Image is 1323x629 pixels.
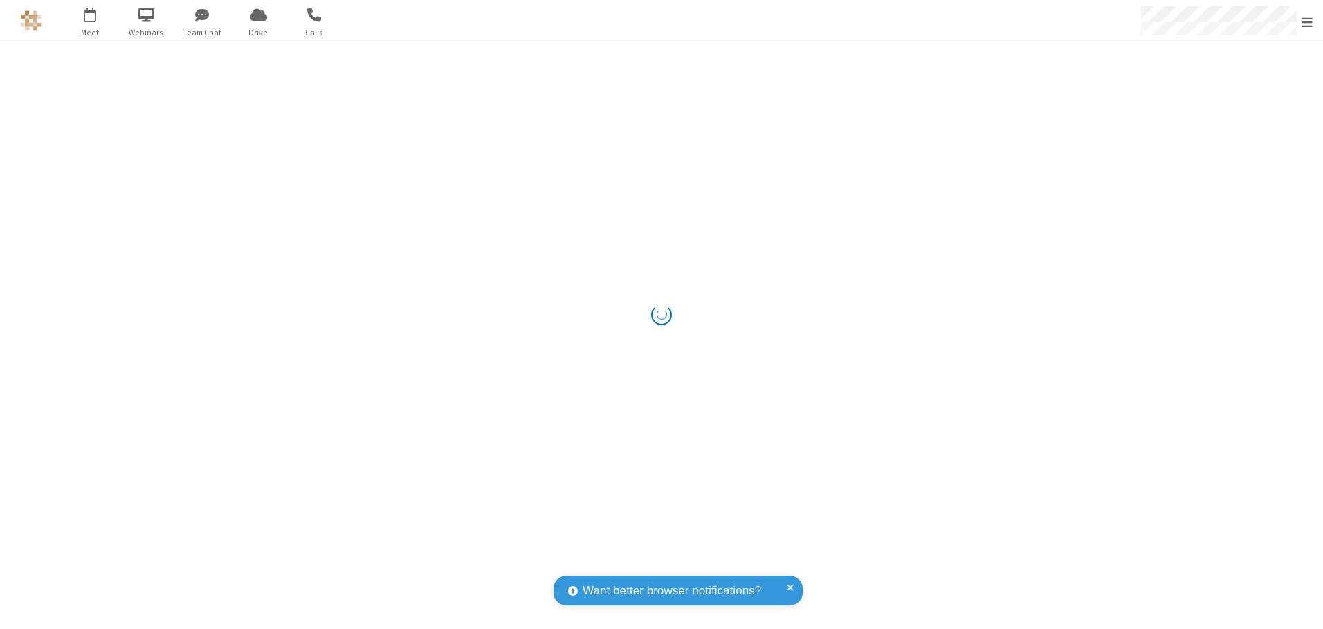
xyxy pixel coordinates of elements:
[64,26,116,39] span: Meet
[120,26,172,39] span: Webinars
[232,26,284,39] span: Drive
[21,10,42,31] img: QA Selenium DO NOT DELETE OR CHANGE
[176,26,228,39] span: Team Chat
[289,26,340,39] span: Calls
[583,582,761,600] span: Want better browser notifications?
